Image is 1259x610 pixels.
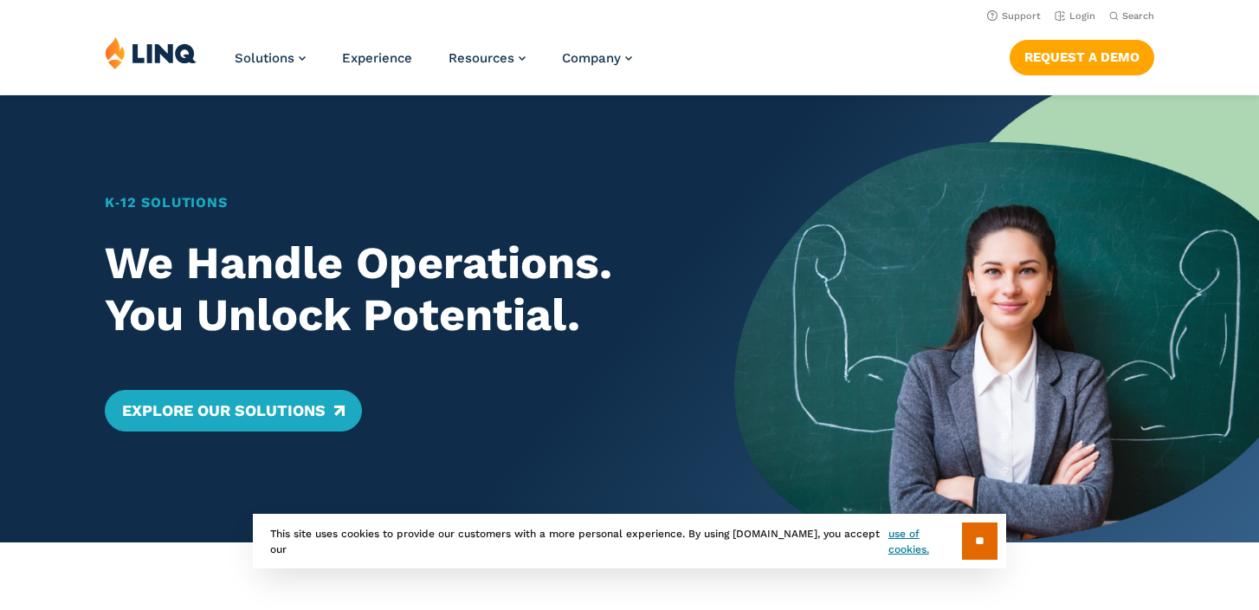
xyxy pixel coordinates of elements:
[342,50,412,66] a: Experience
[235,50,294,66] span: Solutions
[1010,40,1154,75] a: Request a Demo
[235,50,306,66] a: Solutions
[734,95,1259,542] img: Home Banner
[562,50,632,66] a: Company
[1055,10,1095,22] a: Login
[1109,10,1154,23] button: Open Search Bar
[105,36,197,69] img: LINQ | K‑12 Software
[987,10,1041,22] a: Support
[449,50,526,66] a: Resources
[888,526,962,557] a: use of cookies.
[235,36,632,94] nav: Primary Navigation
[562,50,621,66] span: Company
[253,514,1006,568] div: This site uses cookies to provide our customers with a more personal experience. By using [DOMAIN...
[1010,36,1154,75] nav: Button Navigation
[1122,10,1154,22] span: Search
[449,50,514,66] span: Resources
[105,192,683,213] h1: K‑12 Solutions
[105,237,683,341] h2: We Handle Operations. You Unlock Potential.
[105,390,362,432] a: Explore Our Solutions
